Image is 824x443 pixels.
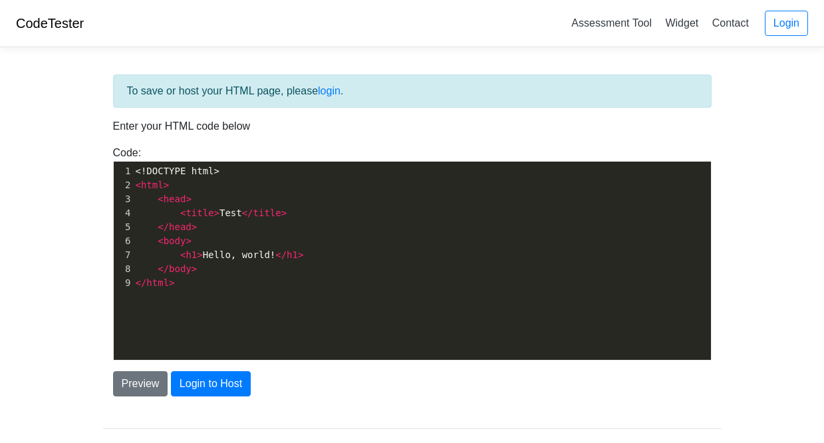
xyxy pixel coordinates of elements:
[242,208,253,218] span: </
[141,180,164,190] span: html
[158,235,163,246] span: <
[765,11,808,36] a: Login
[186,235,191,246] span: >
[186,208,213,218] span: title
[287,249,298,260] span: h1
[171,371,251,396] button: Login to Host
[114,192,133,206] div: 3
[253,208,281,218] span: title
[186,249,197,260] span: h1
[113,118,712,134] p: Enter your HTML code below
[103,145,722,361] div: Code:
[113,371,168,396] button: Preview
[114,164,133,178] div: 1
[186,194,191,204] span: >
[114,178,133,192] div: 2
[164,194,186,204] span: head
[318,85,341,96] a: login
[16,16,84,31] a: CodeTester
[281,208,287,218] span: >
[114,234,133,248] div: 6
[158,263,169,274] span: </
[164,235,186,246] span: body
[180,208,186,218] span: <
[192,263,197,274] span: >
[169,222,192,232] span: head
[113,74,712,108] div: To save or host your HTML page, please .
[114,248,133,262] div: 7
[660,12,704,34] a: Widget
[169,263,192,274] span: body
[275,249,287,260] span: </
[136,166,219,176] span: <!DOCTYPE html>
[136,180,141,190] span: <
[192,222,197,232] span: >
[114,276,133,290] div: 9
[136,277,147,288] span: </
[114,262,133,276] div: 8
[136,249,304,260] span: Hello, world!
[114,220,133,234] div: 5
[114,206,133,220] div: 4
[214,208,219,218] span: >
[136,208,287,218] span: Test
[298,249,303,260] span: >
[180,249,186,260] span: <
[566,12,657,34] a: Assessment Tool
[146,277,169,288] span: html
[169,277,174,288] span: >
[158,194,163,204] span: <
[197,249,202,260] span: >
[158,222,169,232] span: </
[707,12,754,34] a: Contact
[164,180,169,190] span: >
